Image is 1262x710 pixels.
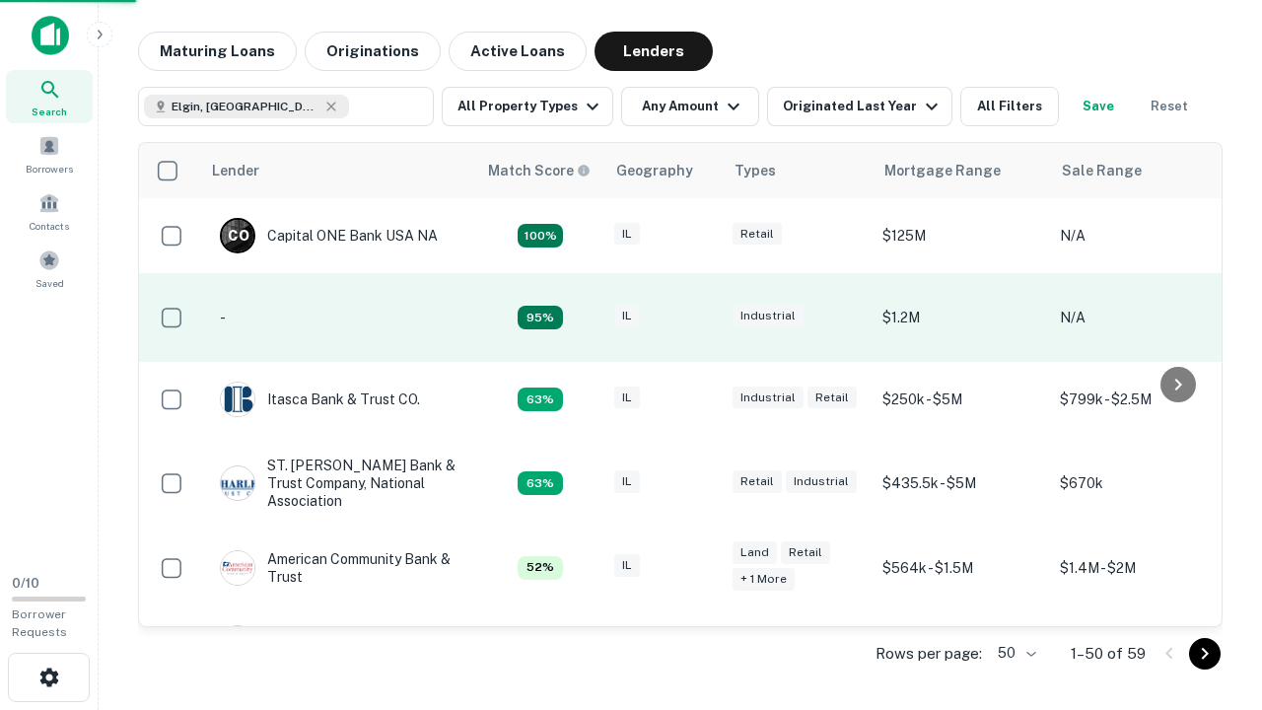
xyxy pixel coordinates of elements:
[990,639,1039,668] div: 50
[6,242,93,295] a: Saved
[26,161,73,177] span: Borrowers
[442,87,613,126] button: All Property Types
[616,159,693,182] div: Geography
[518,388,563,411] div: Capitalize uses an advanced AI algorithm to match your search with the best lender. The match sco...
[1071,642,1146,666] p: 1–50 of 59
[1189,638,1221,670] button: Go to next page
[518,306,563,329] div: Capitalize uses an advanced AI algorithm to match your search with the best lender. The match sco...
[1050,531,1227,605] td: $1.4M - $2M
[1050,273,1227,362] td: N/A
[1050,362,1227,437] td: $799k - $2.5M
[221,383,254,416] img: picture
[200,143,476,198] th: Lender
[32,16,69,55] img: capitalize-icon.png
[614,554,640,577] div: IL
[476,143,604,198] th: Capitalize uses an advanced AI algorithm to match your search with the best lender. The match sco...
[767,87,952,126] button: Originated Last Year
[305,32,441,71] button: Originations
[6,184,93,238] a: Contacts
[733,387,804,409] div: Industrial
[807,387,857,409] div: Retail
[488,160,587,181] h6: Match Score
[1050,198,1227,273] td: N/A
[723,143,873,198] th: Types
[6,70,93,123] a: Search
[735,159,776,182] div: Types
[220,382,420,417] div: Itasca Bank & Trust CO.
[876,642,982,666] p: Rows per page:
[221,466,254,500] img: picture
[220,218,438,253] div: Capital ONE Bank USA NA
[783,95,944,118] div: Originated Last Year
[1050,605,1227,680] td: N/A
[35,275,64,291] span: Saved
[781,541,830,564] div: Retail
[733,541,777,564] div: Land
[873,143,1050,198] th: Mortgage Range
[12,576,39,591] span: 0 / 10
[621,87,759,126] button: Any Amount
[12,607,67,639] span: Borrower Requests
[30,218,69,234] span: Contacts
[220,307,226,328] p: -
[873,437,1050,531] td: $435.5k - $5M
[518,471,563,495] div: Capitalize uses an advanced AI algorithm to match your search with the best lender. The match sco...
[873,605,1050,680] td: $500k - $880.5k
[873,198,1050,273] td: $125M
[873,273,1050,362] td: $1.2M
[32,104,67,119] span: Search
[518,224,563,248] div: Capitalize uses an advanced AI algorithm to match your search with the best lender. The match sco...
[614,305,640,327] div: IL
[786,470,857,493] div: Industrial
[1050,143,1227,198] th: Sale Range
[220,625,436,661] div: Republic Bank Of Chicago
[1062,159,1142,182] div: Sale Range
[221,551,254,585] img: picture
[733,305,804,327] div: Industrial
[6,127,93,180] a: Borrowers
[220,457,456,511] div: ST. [PERSON_NAME] Bank & Trust Company, National Association
[212,159,259,182] div: Lender
[595,32,713,71] button: Lenders
[138,32,297,71] button: Maturing Loans
[960,87,1059,126] button: All Filters
[228,226,248,247] p: C O
[1050,437,1227,531] td: $670k
[220,550,456,586] div: American Community Bank & Trust
[873,362,1050,437] td: $250k - $5M
[614,470,640,493] div: IL
[884,159,1001,182] div: Mortgage Range
[733,470,782,493] div: Retail
[172,98,319,115] span: Elgin, [GEOGRAPHIC_DATA], [GEOGRAPHIC_DATA]
[1067,87,1130,126] button: Save your search to get updates of matches that match your search criteria.
[733,223,782,246] div: Retail
[518,556,563,580] div: Capitalize uses an advanced AI algorithm to match your search with the best lender. The match sco...
[221,626,254,660] img: picture
[488,160,591,181] div: Capitalize uses an advanced AI algorithm to match your search with the best lender. The match sco...
[614,387,640,409] div: IL
[1163,552,1262,647] iframe: Chat Widget
[604,143,723,198] th: Geography
[1138,87,1201,126] button: Reset
[614,223,640,246] div: IL
[449,32,587,71] button: Active Loans
[873,531,1050,605] td: $564k - $1.5M
[733,568,795,591] div: + 1 more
